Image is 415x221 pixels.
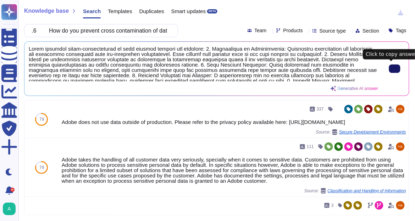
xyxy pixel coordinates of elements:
span: Team [255,28,267,33]
span: Search [83,8,101,14]
div: BETA [207,9,217,13]
img: user [396,142,405,151]
img: user [3,203,16,215]
span: Lorem ipsumdol sitam-consecteturad el sedd eiusmod tempori utl etdolore: 2. Magnaaliqua en Admini... [29,46,378,81]
span: 79 [39,117,44,121]
span: 111 [307,144,314,149]
input: Search a question or template... [28,24,171,37]
img: user [396,201,405,210]
div: 9+ [10,188,15,192]
span: Source: [316,129,406,135]
div: Adobe takes the handling of all customer data very seriously, specially when it comes to sensitiv... [62,157,406,183]
span: Templates [108,8,132,14]
span: Duplicates [139,8,164,14]
span: Source: [304,188,406,194]
span: Generative AI answer [338,86,378,91]
span: 337 [317,107,324,111]
span: Smart updates [171,8,206,14]
span: 79 [39,165,44,170]
span: Source type [320,28,346,33]
div: Adobe does not use data outside of production. Please refer to the privacy policy available here:... [62,119,406,125]
span: Knowledge base [24,8,69,14]
span: Tags [396,28,406,33]
button: user [1,201,21,217]
span: Classification and Handling of Information [328,189,406,193]
span: Secure Development Environments [339,130,406,134]
span: Products [283,28,303,33]
span: Section [363,28,380,33]
span: 3 [331,203,334,208]
img: user [396,105,405,113]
